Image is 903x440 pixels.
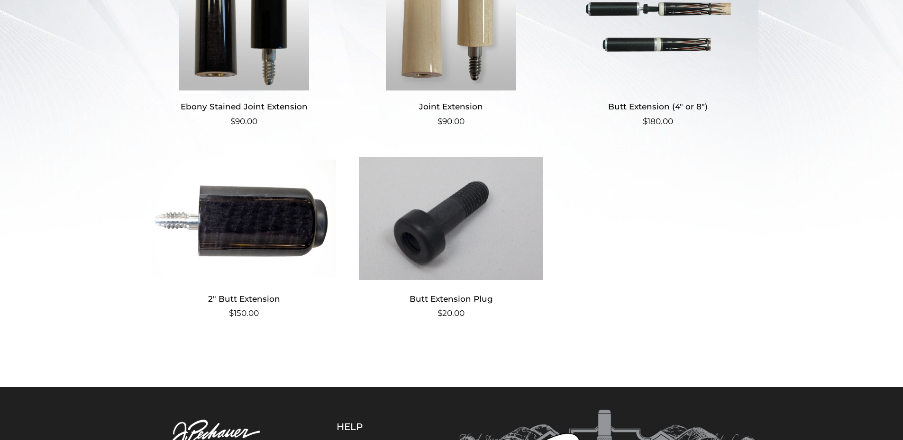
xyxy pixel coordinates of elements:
[359,154,543,320] a: Butt Extension Plug $20.00
[643,117,648,126] span: $
[438,308,465,318] bdi: 20.00
[438,117,465,126] bdi: 90.00
[438,117,442,126] span: $
[438,308,442,318] span: $
[359,154,543,282] img: Butt Extension Plug
[566,98,750,116] h2: Butt Extension (4″ or 8″)
[152,154,337,320] a: 2″ Butt Extension $150.00
[359,290,543,307] h2: Butt Extension Plug
[229,308,234,318] span: $
[229,308,259,318] bdi: 150.00
[337,421,410,432] h5: Help
[230,117,257,126] bdi: 90.00
[152,98,337,116] h2: Ebony Stained Joint Extension
[152,290,337,307] h2: 2″ Butt Extension
[152,154,337,282] img: 2" Butt Extension
[230,117,235,126] span: $
[359,98,543,116] h2: Joint Extension
[643,117,673,126] bdi: 180.00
